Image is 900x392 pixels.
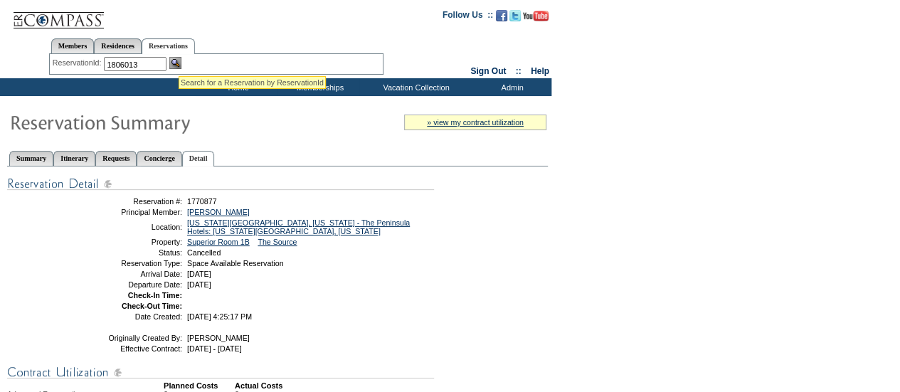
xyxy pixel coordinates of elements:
td: Effective Contract: [80,344,182,353]
img: Reservation Search [169,57,181,69]
img: Subscribe to our YouTube Channel [523,11,549,21]
td: Principal Member: [80,208,182,216]
span: [DATE] 4:25:17 PM [187,312,252,321]
div: ReservationId: [53,57,105,69]
td: Status: [80,248,182,257]
a: The Source [258,238,297,246]
span: 1770877 [187,197,217,206]
td: Originally Created By: [80,334,182,342]
a: Requests [95,151,137,166]
a: Summary [9,151,53,166]
a: Help [531,66,549,76]
span: :: [516,66,522,76]
a: Follow us on Twitter [509,14,521,23]
a: Detail [182,151,215,166]
a: » view my contract utilization [427,118,524,127]
td: Arrival Date: [80,270,182,278]
img: Reservaton Summary [9,107,294,136]
a: Subscribe to our YouTube Channel [523,14,549,23]
span: [PERSON_NAME] [187,334,250,342]
a: Concierge [137,151,181,166]
span: [DATE] [187,270,211,278]
a: Reservations [142,38,195,54]
span: Space Available Reservation [187,259,283,267]
img: Follow us on Twitter [509,10,521,21]
img: Become our fan on Facebook [496,10,507,21]
img: Contract Utilization [7,364,434,381]
a: Members [51,38,95,53]
td: Actual Costs [235,381,548,390]
td: Location: [80,218,182,235]
td: Departure Date: [80,280,182,289]
a: Itinerary [53,151,95,166]
a: Sign Out [470,66,506,76]
span: [DATE] [187,280,211,289]
td: Admin [470,78,551,96]
a: Superior Room 1B [187,238,250,246]
a: [US_STATE][GEOGRAPHIC_DATA], [US_STATE] - The Peninsula Hotels: [US_STATE][GEOGRAPHIC_DATA], [US_... [187,218,410,235]
a: Residences [94,38,142,53]
td: Follow Us :: [443,9,493,26]
td: Planned Costs [164,381,235,390]
div: Search for a Reservation by ReservationId [181,78,324,87]
a: Become our fan on Facebook [496,14,507,23]
strong: Check-In Time: [128,291,182,300]
td: Reservation #: [80,197,182,206]
td: Reservation Type: [80,259,182,267]
strong: Check-Out Time: [122,302,182,310]
a: [PERSON_NAME] [187,208,250,216]
span: Cancelled [187,248,221,257]
span: [DATE] - [DATE] [187,344,242,353]
td: Date Created: [80,312,182,321]
td: Vacation Collection [359,78,470,96]
td: Property: [80,238,182,246]
img: Reservation Detail [7,175,434,193]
